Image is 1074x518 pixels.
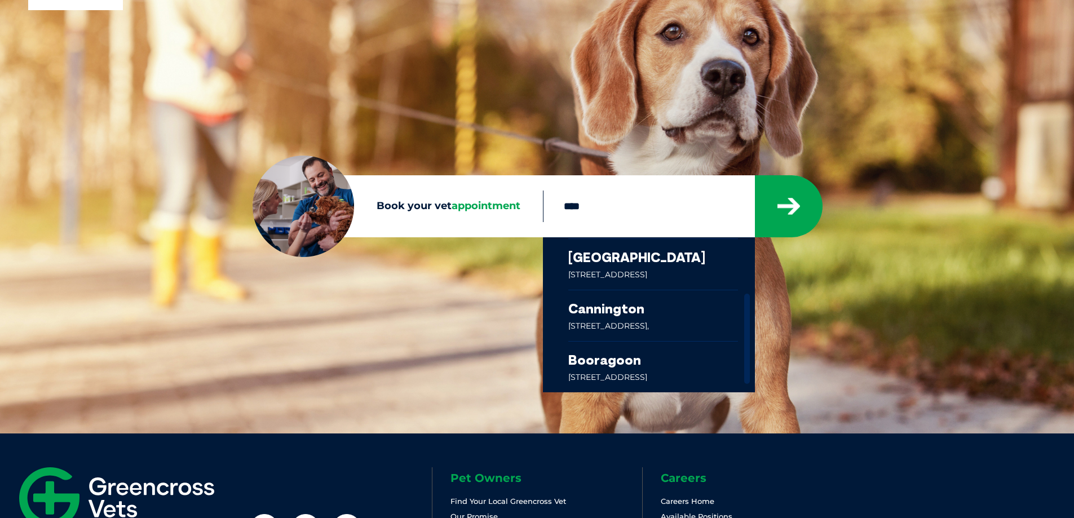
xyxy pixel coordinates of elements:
[450,497,566,506] a: Find Your Local Greencross Vet
[661,497,714,506] a: Careers Home
[661,472,852,484] h6: Careers
[450,472,642,484] h6: Pet Owners
[253,198,543,215] label: Book your vet
[452,200,520,212] span: appointment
